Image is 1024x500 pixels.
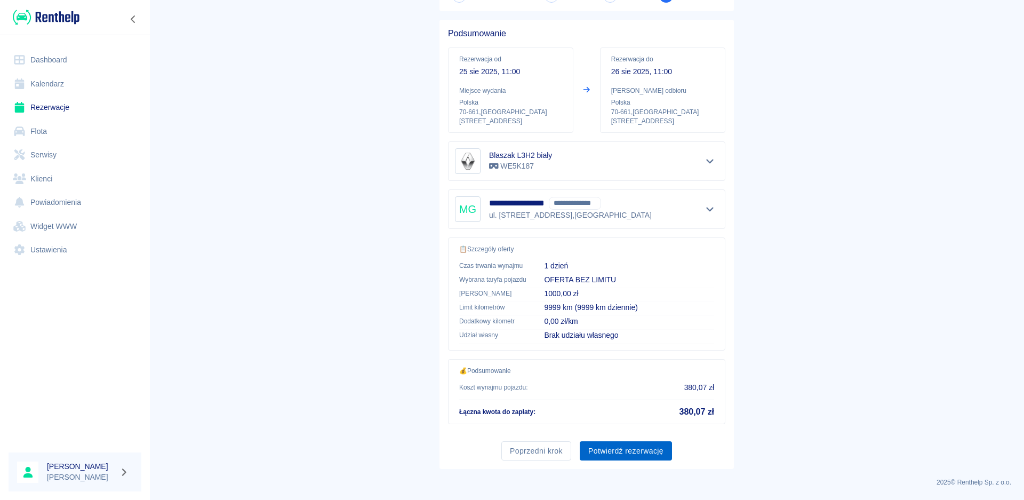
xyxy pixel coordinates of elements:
p: Rezerwacja od [459,54,562,64]
p: 0,00 zł/km [544,316,714,327]
img: Renthelp logo [13,9,79,26]
button: Potwierdź rezerwację [580,441,672,461]
p: 2025 © Renthelp Sp. z o.o. [162,478,1011,487]
p: OFERTA BEZ LIMITU [544,274,714,285]
p: Polska [611,98,714,107]
h6: Blaszak L3H2 biały [489,150,552,161]
p: 1000,00 zł [544,288,714,299]
p: Limit kilometrów [459,303,527,312]
p: Dodatkowy kilometr [459,316,527,326]
h6: [PERSON_NAME] [47,461,115,472]
a: Flota [9,120,141,144]
p: [PERSON_NAME] [47,472,115,483]
div: MG [455,196,481,222]
p: [PERSON_NAME] [459,289,527,298]
button: Zwiń nawigację [125,12,141,26]
p: Czas trwania wynajmu [459,261,527,271]
p: WE5K187 [489,161,552,172]
p: Brak udziału własnego [544,330,714,341]
h5: Podsumowanie [448,28,725,39]
p: ul. [STREET_ADDRESS] , [GEOGRAPHIC_DATA] [489,210,652,221]
p: 25 sie 2025, 11:00 [459,66,562,77]
p: 380,07 zł [684,382,714,393]
a: Powiadomienia [9,191,141,215]
a: Dashboard [9,48,141,72]
p: 26 sie 2025, 11:00 [611,66,714,77]
button: Poprzedni krok [501,441,571,461]
p: 70-661 , [GEOGRAPHIC_DATA] [459,107,562,117]
a: Kalendarz [9,72,141,96]
p: [STREET_ADDRESS] [611,117,714,126]
p: [STREET_ADDRESS] [459,117,562,126]
p: 1 dzień [544,260,714,272]
a: Klienci [9,167,141,191]
p: Polska [459,98,562,107]
p: Miejsce wydania [459,86,562,96]
a: Widget WWW [9,215,141,239]
a: Rezerwacje [9,96,141,120]
p: Koszt wynajmu pojazdu : [459,383,528,392]
p: 9999 km (9999 km dziennie) [544,302,714,313]
a: Ustawienia [9,238,141,262]
p: Wybrana taryfa pojazdu [459,275,527,284]
button: Pokaż szczegóły [701,202,719,217]
p: [PERSON_NAME] odbioru [611,86,714,96]
p: Rezerwacja do [611,54,714,64]
a: Renthelp logo [9,9,79,26]
p: Łączna kwota do zapłaty : [459,407,535,417]
p: 70-661 , [GEOGRAPHIC_DATA] [611,107,714,117]
button: Pokaż szczegóły [701,154,719,169]
h5: 380,07 zł [679,407,714,417]
p: 📋 Szczegóły oferty [459,244,714,254]
p: 💰 Podsumowanie [459,366,714,376]
img: Image [457,150,478,172]
p: Udział własny [459,330,527,340]
a: Serwisy [9,143,141,167]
